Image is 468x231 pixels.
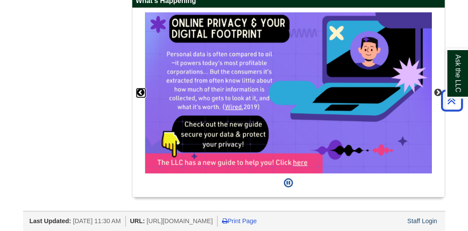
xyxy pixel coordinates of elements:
button: Previous [137,88,145,97]
div: This box contains rotating images [145,12,432,174]
a: Back to Top [438,95,466,106]
span: [DATE] 11:30 AM [73,217,121,224]
span: Last Updated: [30,217,71,224]
button: Pause [281,173,296,193]
span: URL: [130,217,145,224]
i: Print Page [222,218,228,224]
span: [URL][DOMAIN_NAME] [147,217,213,224]
a: Print Page [222,217,257,224]
button: Next [434,88,443,97]
a: Staff Login [407,217,438,224]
